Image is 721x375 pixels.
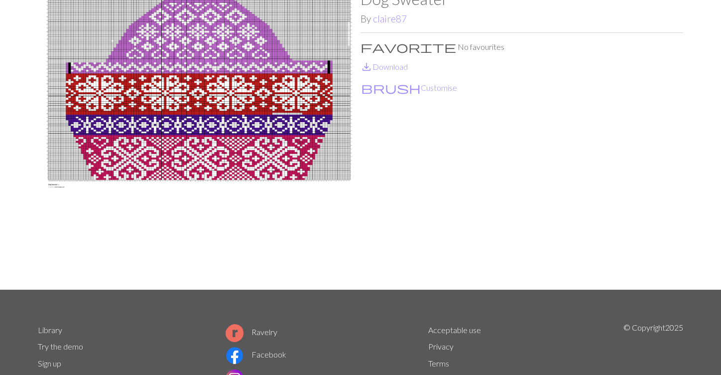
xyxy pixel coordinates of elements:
[360,81,458,94] button: CustomiseCustomise
[428,342,454,351] a: Privacy
[226,327,277,337] a: Ravelry
[38,325,62,335] a: Library
[360,13,683,24] h2: By
[360,40,456,54] span: favorite
[428,325,481,335] a: Acceptable use
[38,342,83,351] a: Try the demo
[360,41,456,53] i: Favourite
[428,359,449,368] a: Terms
[360,41,683,53] p: No favourites
[361,81,421,95] span: brush
[373,13,407,24] a: claire87
[360,61,372,73] i: Download
[361,82,421,94] i: Customise
[360,62,408,71] a: DownloadDownload
[226,324,243,342] img: Ravelry logo
[360,60,372,74] span: save_alt
[38,359,61,368] a: Sign up
[226,347,243,365] img: Facebook logo
[226,350,286,359] a: Facebook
